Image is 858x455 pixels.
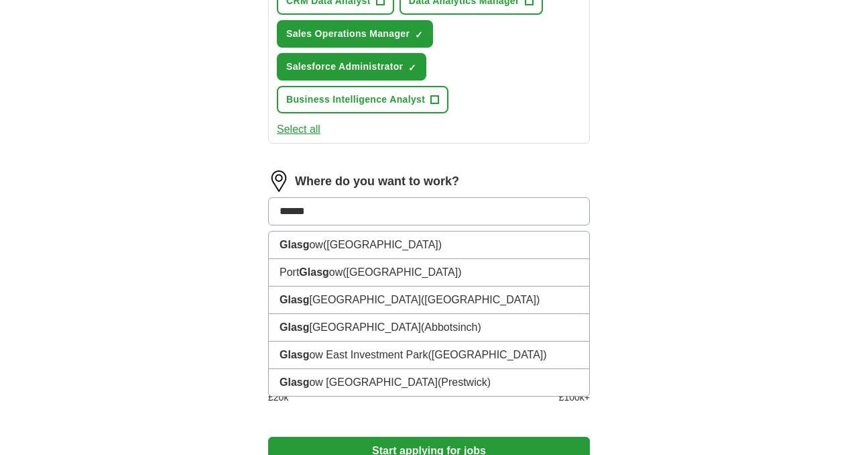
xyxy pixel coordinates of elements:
button: Salesforce Administrator✓ [277,53,426,81]
span: (Abbotsinch) [421,321,481,333]
button: Business Intelligence Analyst [277,86,448,113]
li: [GEOGRAPHIC_DATA] [269,314,589,342]
span: ([GEOGRAPHIC_DATA]) [343,266,461,278]
strong: Glasg [280,376,309,388]
span: £ 20 k [268,391,288,405]
li: [GEOGRAPHIC_DATA] [269,287,589,314]
li: Port ow [269,259,589,287]
strong: Glasg [280,239,309,250]
li: ow [GEOGRAPHIC_DATA] [269,369,589,396]
img: location.png [268,170,290,192]
li: ow East Investment Park [269,342,589,369]
span: Business Intelligence Analyst [286,93,425,107]
span: ([GEOGRAPHIC_DATA]) [421,294,540,305]
li: ow [269,232,589,259]
label: Where do you want to work? [295,172,459,191]
span: ✓ [408,62,416,73]
span: £ 100 k+ [559,391,590,405]
span: Salesforce Administrator [286,60,403,74]
span: ([GEOGRAPHIC_DATA]) [428,349,546,360]
button: Select all [277,121,320,138]
strong: Glasg [299,266,328,278]
strong: Glasg [280,294,309,305]
span: ✓ [415,30,423,40]
button: Sales Operations Manager✓ [277,20,433,48]
span: Sales Operations Manager [286,27,410,41]
strong: Glasg [280,321,309,333]
span: (Prestwick) [438,376,491,388]
span: ([GEOGRAPHIC_DATA]) [323,239,442,250]
strong: Glasg [280,349,309,360]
